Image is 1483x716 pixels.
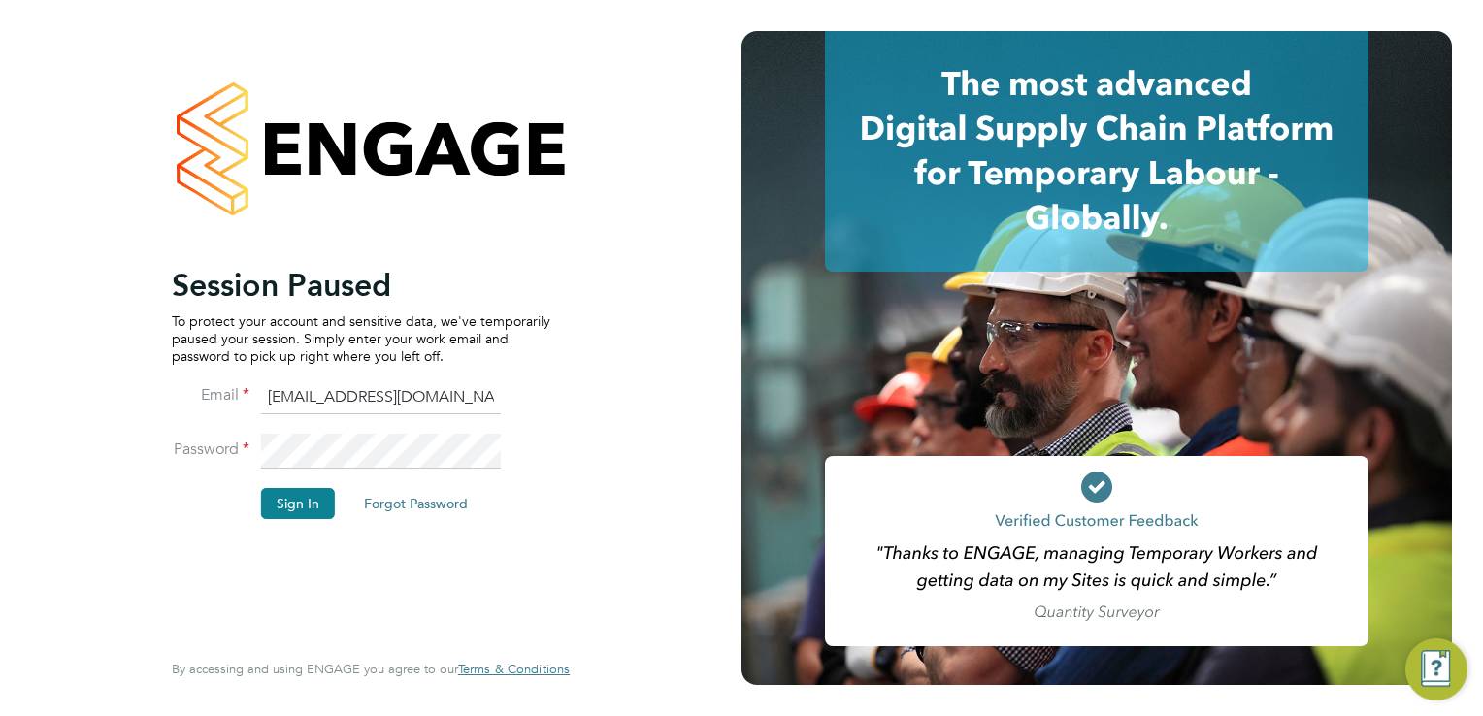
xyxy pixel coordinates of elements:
label: Email [172,385,249,406]
p: To protect your account and sensitive data, we've temporarily paused your session. Simply enter y... [172,312,550,366]
a: Terms & Conditions [458,662,570,677]
label: Password [172,439,249,460]
input: Enter your work email... [261,380,501,415]
button: Forgot Password [348,488,483,519]
span: Terms & Conditions [458,661,570,677]
h2: Session Paused [172,266,550,305]
button: Engage Resource Center [1405,638,1467,700]
button: Sign In [261,488,335,519]
span: By accessing and using ENGAGE you agree to our [172,661,570,677]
